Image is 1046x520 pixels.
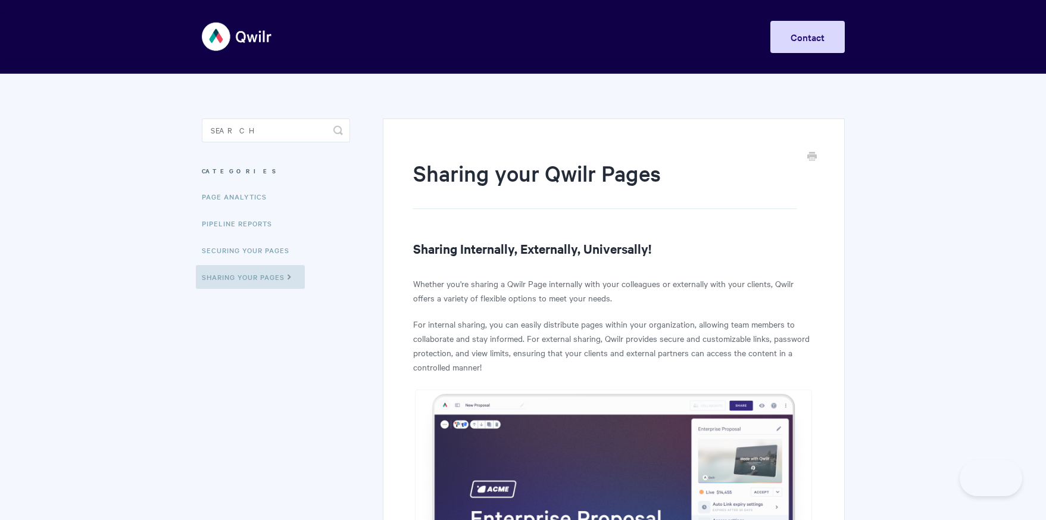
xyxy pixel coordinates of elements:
[413,158,796,209] h1: Sharing your Qwilr Pages
[202,14,273,59] img: Qwilr Help Center
[202,238,298,262] a: Securing Your Pages
[770,21,845,53] a: Contact
[413,239,814,258] h2: Sharing Internally, Externally, Universally!
[807,151,817,164] a: Print this Article
[960,460,1022,496] iframe: Toggle Customer Support
[413,276,814,305] p: Whether you're sharing a Qwilr Page internally with your colleagues or externally with your clien...
[413,317,814,374] p: For internal sharing, you can easily distribute pages within your organization, allowing team mem...
[202,211,281,235] a: Pipeline reports
[202,185,276,208] a: Page Analytics
[202,160,350,182] h3: Categories
[196,265,305,289] a: Sharing Your Pages
[202,119,350,142] input: Search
